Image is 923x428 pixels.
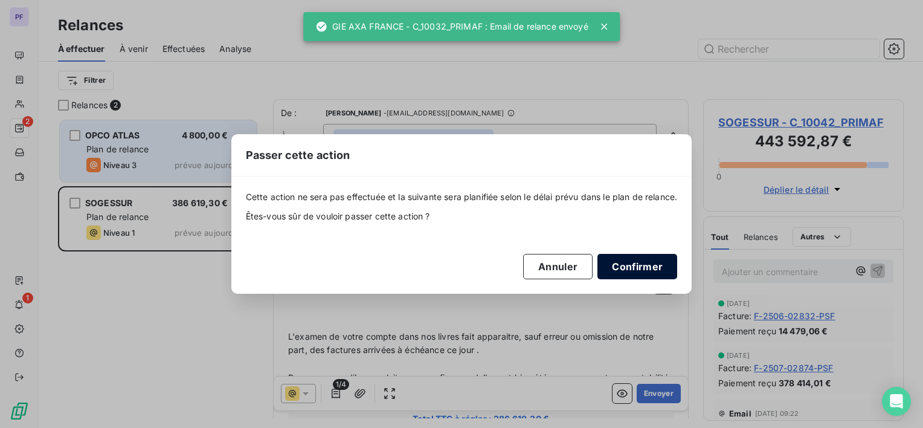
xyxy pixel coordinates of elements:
[246,191,678,203] span: Cette action ne sera pas effectuée et la suivante sera planifiée selon le délai prévu dans le pla...
[882,387,911,416] div: Open Intercom Messenger
[246,210,678,222] span: Êtes-vous sûr de vouloir passer cette action ?
[597,254,677,279] button: Confirmer
[523,254,593,279] button: Annuler
[246,147,350,163] span: Passer cette action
